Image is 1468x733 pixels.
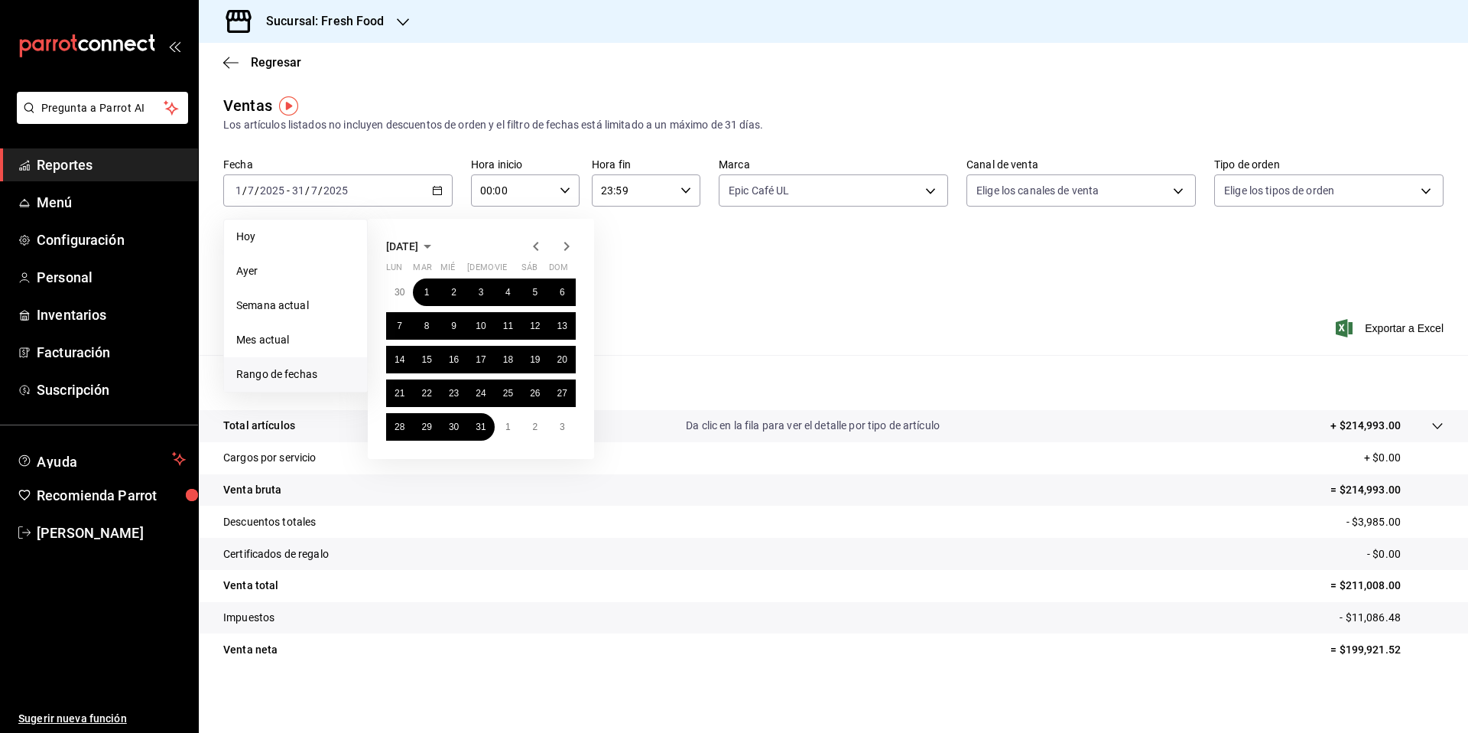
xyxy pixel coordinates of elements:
button: 8 de julio de 2025 [413,312,440,340]
button: 11 de julio de 2025 [495,312,521,340]
abbr: 18 de julio de 2025 [503,354,513,365]
abbr: 25 de julio de 2025 [503,388,513,399]
span: Ayer [236,263,355,279]
abbr: viernes [495,262,507,279]
span: Epic Café UL [729,183,790,198]
span: Sugerir nueva función [18,711,186,727]
span: [DATE] [386,240,418,252]
button: 3 de agosto de 2025 [549,413,576,441]
label: Tipo de orden [1214,159,1444,170]
button: 30 de junio de 2025 [386,279,413,306]
span: Semana actual [236,298,355,314]
p: + $0.00 [1364,450,1444,466]
button: 21 de julio de 2025 [386,380,413,407]
button: 18 de julio de 2025 [495,346,521,373]
abbr: 5 de julio de 2025 [532,287,538,298]
img: Tooltip marker [279,96,298,116]
button: 22 de julio de 2025 [413,380,440,407]
button: 13 de julio de 2025 [549,312,576,340]
p: Venta neta [223,642,278,658]
label: Hora fin [592,159,700,170]
abbr: 7 de julio de 2025 [397,321,402,331]
a: Pregunta a Parrot AI [11,111,188,127]
span: Hoy [236,229,355,245]
button: 14 de julio de 2025 [386,346,413,373]
input: -- [291,184,305,197]
abbr: jueves [467,262,557,279]
button: Regresar [223,55,301,70]
button: 10 de julio de 2025 [467,312,494,340]
p: Impuestos [223,610,274,626]
button: 4 de julio de 2025 [495,279,521,306]
p: Certificados de regalo [223,546,329,562]
button: Pregunta a Parrot AI [17,92,188,124]
button: 16 de julio de 2025 [440,346,467,373]
p: = $199,921.52 [1330,642,1444,658]
button: 7 de julio de 2025 [386,312,413,340]
span: / [318,184,323,197]
abbr: 26 de julio de 2025 [530,388,540,399]
p: Da clic en la fila para ver el detalle por tipo de artículo [686,418,940,434]
abbr: 20 de julio de 2025 [557,354,567,365]
input: ---- [259,184,285,197]
span: / [255,184,259,197]
abbr: 11 de julio de 2025 [503,321,513,331]
abbr: 19 de julio de 2025 [530,354,540,365]
span: Pregunta a Parrot AI [41,100,164,116]
span: Regresar [251,55,301,70]
p: Descuentos totales [223,514,316,530]
span: [PERSON_NAME] [37,523,186,543]
div: Ventas [223,94,272,117]
input: ---- [323,184,349,197]
p: - $11,086.48 [1340,610,1444,626]
abbr: 8 de julio de 2025 [424,321,430,331]
input: -- [310,184,318,197]
abbr: lunes [386,262,402,279]
span: Ayuda [37,450,166,468]
button: 12 de julio de 2025 [521,312,548,340]
abbr: 3 de agosto de 2025 [560,422,565,432]
abbr: 15 de julio de 2025 [421,354,431,365]
button: 1 de julio de 2025 [413,279,440,306]
abbr: 29 de julio de 2025 [421,422,431,432]
span: / [242,184,247,197]
span: Personal [37,267,186,288]
span: Mes actual [236,332,355,348]
span: Configuración [37,230,186,250]
span: Recomienda Parrot [37,485,186,506]
button: 2 de agosto de 2025 [521,413,548,441]
label: Hora inicio [471,159,580,170]
button: 5 de julio de 2025 [521,279,548,306]
abbr: 1 de julio de 2025 [424,287,430,298]
abbr: miércoles [440,262,455,279]
p: + $214,993.00 [1330,418,1401,434]
p: = $211,008.00 [1330,578,1444,594]
button: Exportar a Excel [1339,319,1444,337]
abbr: 1 de agosto de 2025 [505,422,511,432]
button: 26 de julio de 2025 [521,380,548,407]
abbr: 22 de julio de 2025 [421,388,431,399]
span: Rango de fechas [236,366,355,383]
button: 31 de julio de 2025 [467,413,494,441]
abbr: 31 de julio de 2025 [476,422,486,432]
p: Total artículos [223,418,295,434]
abbr: 9 de julio de 2025 [451,321,456,331]
abbr: 2 de julio de 2025 [451,287,456,298]
abbr: 23 de julio de 2025 [449,388,459,399]
button: 30 de julio de 2025 [440,413,467,441]
p: - $0.00 [1367,546,1444,562]
button: 9 de julio de 2025 [440,312,467,340]
input: -- [235,184,242,197]
button: 23 de julio de 2025 [440,380,467,407]
p: Resumen [223,373,1444,392]
p: = $214,993.00 [1330,482,1444,498]
button: 15 de julio de 2025 [413,346,440,373]
button: 20 de julio de 2025 [549,346,576,373]
span: - [287,184,290,197]
button: 17 de julio de 2025 [467,346,494,373]
span: Menú [37,192,186,213]
button: 19 de julio de 2025 [521,346,548,373]
input: -- [247,184,255,197]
